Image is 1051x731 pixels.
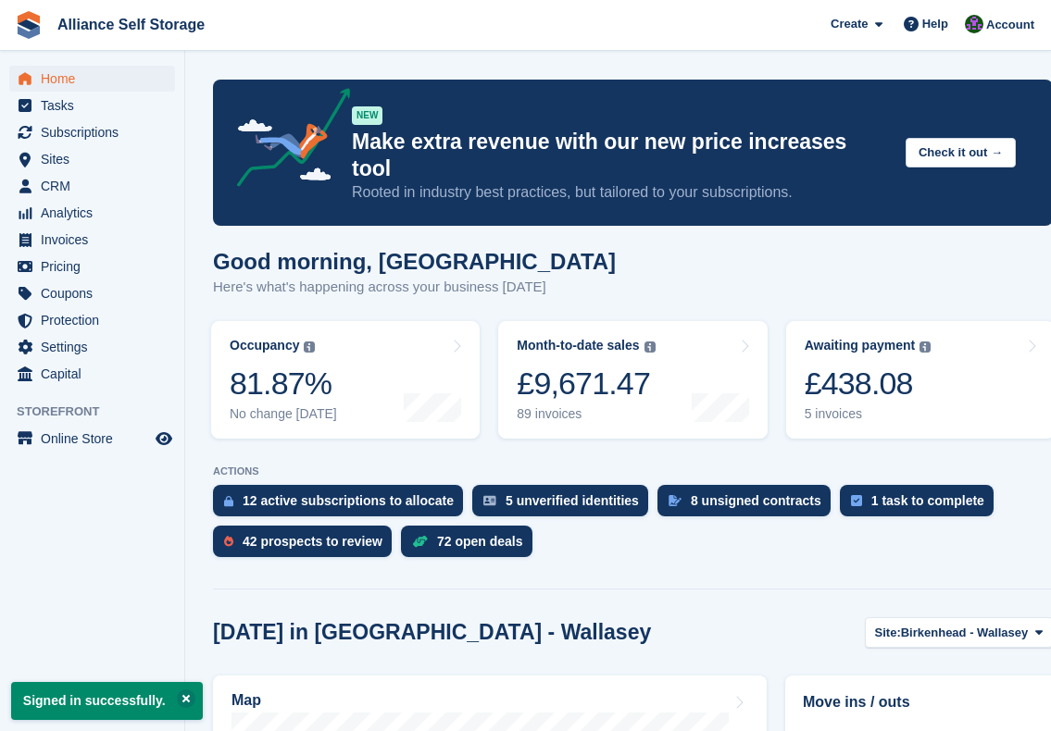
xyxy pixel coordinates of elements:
a: Occupancy 81.87% No change [DATE] [211,321,480,439]
img: active_subscription_to_allocate_icon-d502201f5373d7db506a760aba3b589e785aa758c864c3986d89f69b8ff3... [224,495,233,507]
span: CRM [41,173,152,199]
a: 8 unsigned contracts [657,485,840,526]
div: £438.08 [805,365,932,403]
span: Help [922,15,948,33]
a: Month-to-date sales £9,671.47 89 invoices [498,321,767,439]
div: 81.87% [230,365,337,403]
a: menu [9,200,175,226]
span: Birkenhead - Wallasey [901,624,1029,642]
a: 72 open deals [401,526,542,566]
span: Home [41,66,152,92]
span: Pricing [41,254,152,279]
h2: Map [231,692,261,709]
img: icon-info-grey-7440780725fd019a000dd9b08b2336e03edf1995a4989e88bcd33f0948082b44.svg [644,341,656,353]
img: stora-icon-8386f47178a22dfd0bd8f6a31ec36ba5ce8667c1dd55bd0f319d3a0aa187defe.svg [15,11,43,39]
a: menu [9,334,175,360]
img: icon-info-grey-7440780725fd019a000dd9b08b2336e03edf1995a4989e88bcd33f0948082b44.svg [304,341,315,353]
span: Online Store [41,426,152,452]
p: Make extra revenue with our new price increases tool [352,129,891,182]
span: Create [831,15,868,33]
a: menu [9,361,175,387]
span: Tasks [41,93,152,118]
div: Awaiting payment [805,338,916,353]
div: 5 invoices [805,406,932,422]
button: Check it out → [906,138,1016,168]
div: 1 task to complete [871,493,984,508]
div: 42 prospects to review [243,534,382,549]
div: No change [DATE] [230,406,337,422]
img: prospect-51fa495bee0391a8d652442698ab0144808aea92771e9ea1ae160a38d050c398.svg [224,536,233,547]
a: menu [9,227,175,253]
a: menu [9,173,175,199]
a: menu [9,93,175,118]
a: menu [9,426,175,452]
img: Romilly Norton [965,15,983,33]
a: menu [9,307,175,333]
span: Sites [41,146,152,172]
a: menu [9,119,175,145]
span: Settings [41,334,152,360]
a: 1 task to complete [840,485,1003,526]
img: price-adjustments-announcement-icon-8257ccfd72463d97f412b2fc003d46551f7dbcb40ab6d574587a9cd5c0d94... [221,88,351,193]
a: 5 unverified identities [472,485,657,526]
div: 72 open deals [437,534,523,549]
a: menu [9,66,175,92]
div: Month-to-date sales [517,338,639,353]
div: Occupancy [230,338,299,353]
div: 5 unverified identities [506,493,639,508]
span: Analytics [41,200,152,226]
h2: [DATE] in [GEOGRAPHIC_DATA] - Wallasey [213,620,651,645]
div: 12 active subscriptions to allocate [243,493,454,508]
p: Rooted in industry best practices, but tailored to your subscriptions. [352,182,891,203]
span: Storefront [17,403,184,421]
span: Protection [41,307,152,333]
a: 42 prospects to review [213,526,401,566]
a: menu [9,146,175,172]
img: contract_signature_icon-13c848040528278c33f63329250d36e43548de30e8caae1d1a13099fd9432cc5.svg [669,495,682,506]
img: icon-info-grey-7440780725fd019a000dd9b08b2336e03edf1995a4989e88bcd33f0948082b44.svg [920,341,931,353]
span: Capital [41,361,152,387]
div: NEW [352,106,382,125]
a: Alliance Self Storage [50,9,212,40]
div: 8 unsigned contracts [691,493,821,508]
img: verify_identity-adf6edd0f0f0b5bbfe63781bf79b02c33cf7c696d77639b501bdc392416b5a36.svg [483,495,496,506]
span: Invoices [41,227,152,253]
span: Subscriptions [41,119,152,145]
a: 12 active subscriptions to allocate [213,485,472,526]
div: £9,671.47 [517,365,655,403]
a: menu [9,254,175,279]
p: Signed in successfully. [11,682,203,720]
span: Coupons [41,280,152,306]
a: menu [9,280,175,306]
a: Preview store [153,427,175,450]
p: Here's what's happening across your business [DATE] [213,277,616,298]
h1: Good morning, [GEOGRAPHIC_DATA] [213,249,616,274]
img: deal-1b604bf984904fb50ccaf53a9ad4b4a5d6e5aea283cecdc64d6e3604feb123c2.svg [412,535,428,548]
span: Site: [875,624,901,642]
span: Account [986,16,1034,34]
img: task-75834270c22a3079a89374b754ae025e5fb1db73e45f91037f5363f120a921f8.svg [851,495,862,506]
div: 89 invoices [517,406,655,422]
